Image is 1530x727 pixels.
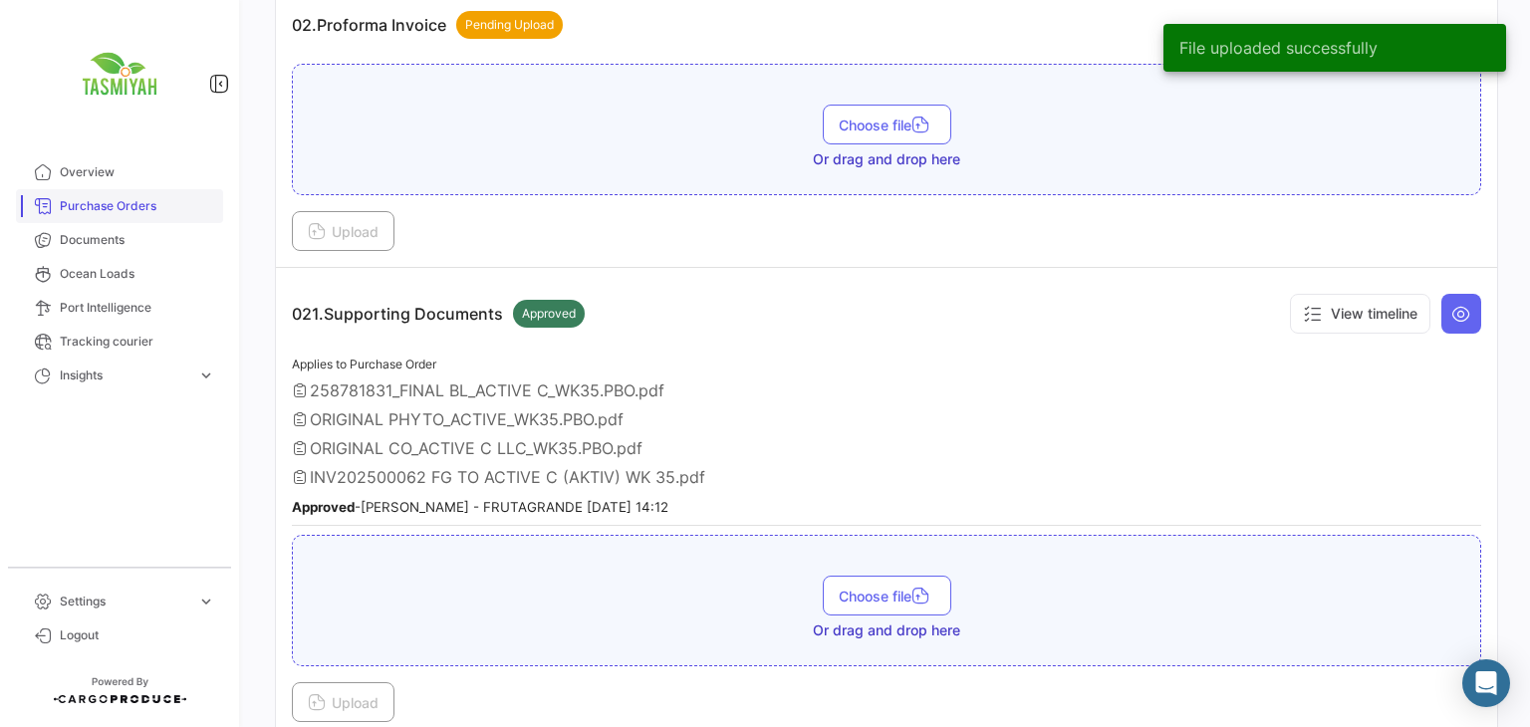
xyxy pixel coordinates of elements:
[60,231,215,249] span: Documents
[308,223,379,240] span: Upload
[839,588,935,605] span: Choose file
[823,576,951,615] button: Choose file
[292,300,585,328] p: 021.Supporting Documents
[60,593,189,610] span: Settings
[70,24,169,123] img: c4e83380-a9b0-4762-86c2-5b222fd68c9b.png
[292,211,394,251] button: Upload
[310,467,705,487] span: INV202500062 FG TO ACTIVE C (AKTIV) WK 35.pdf
[813,620,960,640] span: Or drag and drop here
[823,105,951,144] button: Choose file
[60,626,215,644] span: Logout
[16,325,223,359] a: Tracking courier
[1462,659,1510,707] div: Abrir Intercom Messenger
[310,438,642,458] span: ORIGINAL CO_ACTIVE C LLC_WK35.PBO.pdf
[60,366,189,384] span: Insights
[310,380,664,400] span: 258781831_FINAL BL_ACTIVE C_WK35.PBO.pdf
[308,694,379,711] span: Upload
[60,265,215,283] span: Ocean Loads
[60,163,215,181] span: Overview
[16,189,223,223] a: Purchase Orders
[839,117,935,133] span: Choose file
[16,291,223,325] a: Port Intelligence
[60,197,215,215] span: Purchase Orders
[16,223,223,257] a: Documents
[292,499,668,515] small: - [PERSON_NAME] - FRUTAGRANDE [DATE] 14:12
[813,149,960,169] span: Or drag and drop here
[1179,38,1378,58] span: File uploaded successfully
[292,357,436,371] span: Applies to Purchase Order
[292,11,563,39] p: 02.Proforma Invoice
[16,257,223,291] a: Ocean Loads
[522,305,576,323] span: Approved
[292,499,355,515] b: Approved
[16,155,223,189] a: Overview
[292,682,394,722] button: Upload
[197,366,215,384] span: expand_more
[310,409,624,429] span: ORIGINAL PHYTO_ACTIVE_WK35.PBO.pdf
[197,593,215,610] span: expand_more
[60,299,215,317] span: Port Intelligence
[60,333,215,351] span: Tracking courier
[1290,294,1430,334] button: View timeline
[465,16,554,34] span: Pending Upload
